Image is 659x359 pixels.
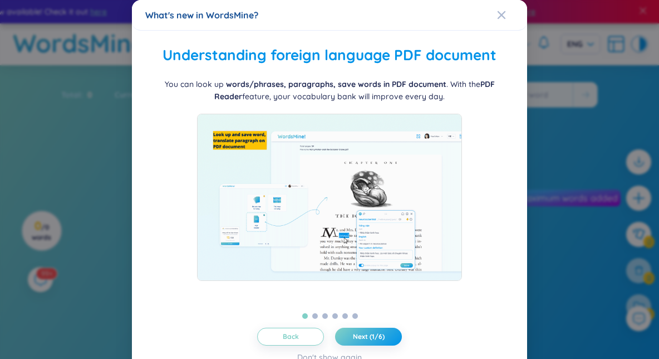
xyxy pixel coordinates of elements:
button: Next (1/6) [335,328,402,346]
b: words/phrases, paragraphs, save words in PDF document [225,79,446,89]
button: 4 [332,313,338,319]
div: What's new in WordsMine? [145,9,514,21]
span: Next (1/6) [353,332,385,341]
button: 3 [322,313,328,319]
button: 6 [352,313,358,319]
button: 2 [312,313,318,319]
button: 5 [342,313,348,319]
b: PDF Reader [214,79,495,101]
button: 1 [302,313,308,319]
h2: Understanding foreign language PDF document [145,44,514,67]
span: You can look up . With the feature, your vocabulary bank will improve every day. [164,79,494,101]
span: Back [283,332,299,341]
button: Back [257,328,324,346]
